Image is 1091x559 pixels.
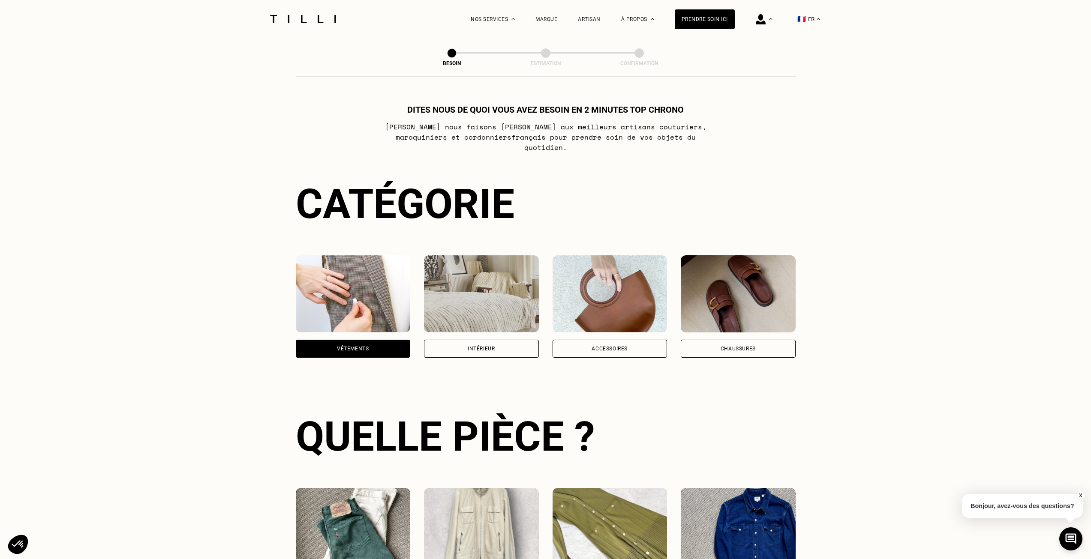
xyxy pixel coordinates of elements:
img: Menu déroulant [511,18,515,20]
a: Prendre soin ici [675,9,735,29]
img: Chaussures [681,255,796,332]
div: Estimation [503,60,589,66]
p: Bonjour, avez-vous des questions? [962,494,1083,518]
div: Chaussures [721,346,756,351]
img: Menu déroulant [769,18,772,20]
div: Besoin [409,60,495,66]
img: Intérieur [424,255,539,332]
img: Logo du service de couturière Tilli [267,15,339,23]
img: icône connexion [756,14,766,24]
img: Menu déroulant à propos [651,18,654,20]
h1: Dites nous de quoi vous avez besoin en 2 minutes top chrono [407,105,684,115]
img: menu déroulant [817,18,820,20]
p: [PERSON_NAME] nous faisons [PERSON_NAME] aux meilleurs artisans couturiers , maroquiniers et cord... [376,122,715,152]
div: Catégorie [296,180,796,228]
div: Accessoires [592,346,628,351]
div: Vêtements [337,346,369,351]
div: Confirmation [596,60,682,66]
img: Vêtements [296,255,411,332]
a: Marque [535,16,557,22]
span: 🇫🇷 [797,15,806,23]
button: X [1076,491,1085,500]
a: Artisan [578,16,601,22]
div: Quelle pièce ? [296,413,796,460]
img: Accessoires [553,255,667,332]
div: Intérieur [468,346,495,351]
